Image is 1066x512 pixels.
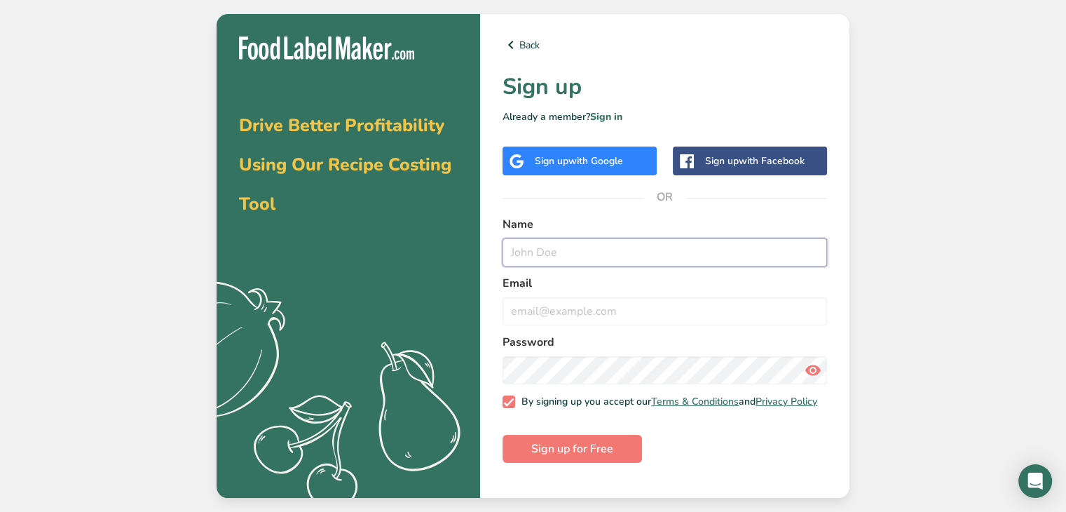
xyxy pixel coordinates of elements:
[503,238,827,267] input: John Doe
[503,297,827,325] input: email@example.com
[503,36,827,53] a: Back
[503,216,827,233] label: Name
[590,110,622,123] a: Sign in
[503,70,827,104] h1: Sign up
[756,395,817,408] a: Privacy Policy
[739,154,805,168] span: with Facebook
[239,114,451,216] span: Drive Better Profitability Using Our Recipe Costing Tool
[568,154,623,168] span: with Google
[503,435,642,463] button: Sign up for Free
[515,396,818,408] span: By signing up you accept our and
[651,395,739,408] a: Terms & Conditions
[1018,464,1052,498] div: Open Intercom Messenger
[705,154,805,168] div: Sign up
[535,154,623,168] div: Sign up
[503,109,827,124] p: Already a member?
[644,176,686,218] span: OR
[239,36,414,60] img: Food Label Maker
[503,334,827,351] label: Password
[503,275,827,292] label: Email
[531,440,613,457] span: Sign up for Free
